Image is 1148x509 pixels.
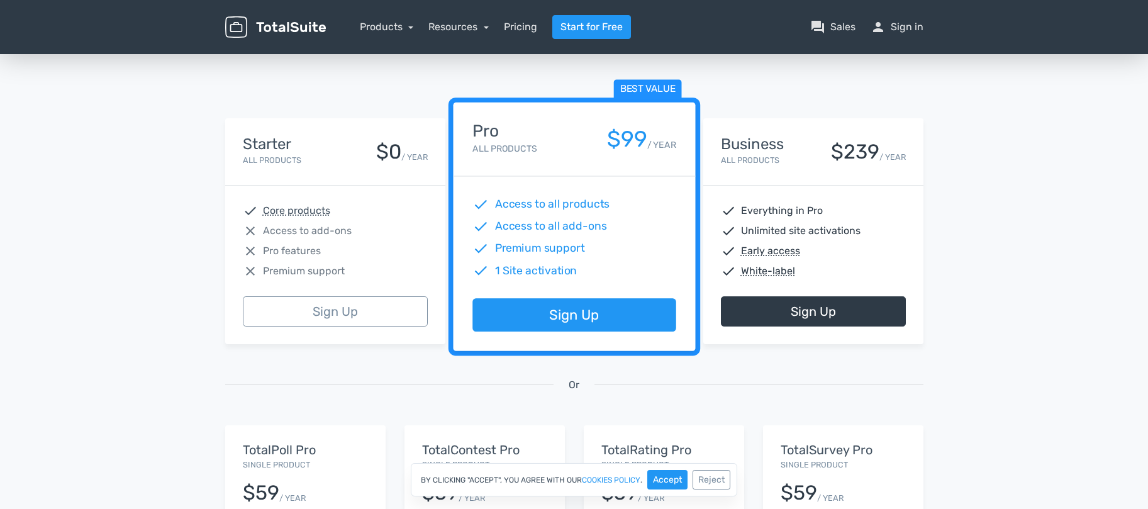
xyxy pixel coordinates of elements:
[721,243,736,259] span: check
[411,463,737,496] div: By clicking "Accept", you agree with our .
[810,20,855,35] a: question_answerSales
[459,492,485,504] small: / YEAR
[243,155,301,165] small: All Products
[422,443,547,457] h5: TotalContest Pro
[871,20,886,35] span: person
[638,492,664,504] small: / YEAR
[243,482,279,504] div: $59
[582,476,640,484] a: cookies policy
[263,203,330,218] abbr: Core products
[494,218,606,235] span: Access to all add-ons
[494,196,610,213] span: Access to all products
[817,492,844,504] small: / YEAR
[647,470,688,489] button: Accept
[279,492,306,504] small: / YEAR
[647,138,676,152] small: / YEAR
[263,223,352,238] span: Access to add-ons
[721,203,736,218] span: check
[263,243,321,259] span: Pro features
[243,460,310,469] small: Single Product
[243,264,258,279] span: close
[721,136,784,152] h4: Business
[741,203,823,218] span: Everything in Pro
[613,80,681,99] span: Best value
[569,378,579,393] span: Or
[472,262,489,279] span: check
[243,296,428,327] a: Sign Up
[879,151,906,163] small: / YEAR
[376,141,401,163] div: $0
[263,264,345,279] span: Premium support
[243,203,258,218] span: check
[472,218,489,235] span: check
[243,243,258,259] span: close
[721,223,736,238] span: check
[721,155,779,165] small: All Products
[781,443,906,457] h5: TotalSurvey Pro
[871,20,923,35] a: personSign in
[243,223,258,238] span: close
[741,223,861,238] span: Unlimited site activations
[494,262,577,279] span: 1 Site activation
[472,122,537,140] h4: Pro
[428,21,489,33] a: Resources
[472,240,489,257] span: check
[504,20,537,35] a: Pricing
[360,21,414,33] a: Products
[810,20,825,35] span: question_answer
[552,15,631,39] a: Start for Free
[243,443,368,457] h5: TotalPoll Pro
[741,243,800,259] abbr: Early access
[422,482,459,504] div: $59
[721,296,906,327] a: Sign Up
[721,264,736,279] span: check
[606,127,647,152] div: $99
[472,299,676,332] a: Sign Up
[693,470,730,489] button: Reject
[781,460,848,469] small: Single Product
[422,460,489,469] small: Single Product
[472,196,489,213] span: check
[601,443,727,457] h5: TotalRating Pro
[494,240,584,257] span: Premium support
[781,482,817,504] div: $59
[401,151,428,163] small: / YEAR
[243,136,301,152] h4: Starter
[601,460,669,469] small: Single Product
[225,16,326,38] img: TotalSuite for WordPress
[472,143,537,154] small: All Products
[601,482,638,504] div: $59
[741,264,795,279] abbr: White-label
[831,141,879,163] div: $239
